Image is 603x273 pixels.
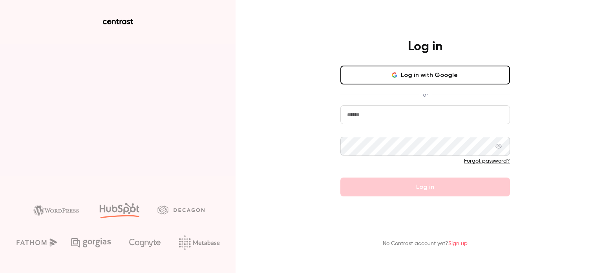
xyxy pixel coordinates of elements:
span: or [419,91,432,99]
h4: Log in [408,39,442,55]
p: No Contrast account yet? [383,240,468,248]
a: Sign up [448,241,468,246]
a: Forgot password? [464,158,510,164]
button: Log in with Google [340,66,510,84]
img: decagon [157,205,205,214]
